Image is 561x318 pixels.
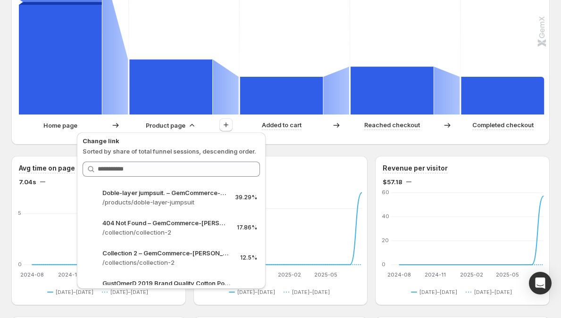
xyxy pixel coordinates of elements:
[56,288,93,296] span: [DATE]–[DATE]
[83,136,260,146] p: Change link
[425,271,446,278] text: 2024-11
[20,271,44,278] text: 2024-08
[382,237,389,244] text: 20
[83,147,260,156] p: Sorted by share of total funnel sessions, descending order.
[460,271,483,278] text: 2025-02
[102,197,228,207] p: /products/doble-layer-jumpsuit
[102,228,229,237] p: /collection/collection-2
[364,120,420,130] p: Reached checkout
[314,271,337,278] text: 2025-05
[18,261,22,268] text: 0
[382,189,389,196] text: 60
[382,213,389,220] text: 40
[278,271,301,278] text: 2025-02
[102,218,229,228] p: 404 Not Found – GemCommerce-[PERSON_NAME]-stg
[240,254,257,261] p: 12.5%
[19,177,36,187] span: 7.04s
[411,286,461,298] button: [DATE]–[DATE]
[102,278,230,288] p: GustOmerD 2019 Brand Quality Cotton Polo Shirt Men Solid Slim Fit Shor – GemCommerce-[PERSON_NAME...
[58,271,79,278] text: 2024-11
[262,120,301,130] p: Added to cart
[292,288,330,296] span: [DATE]–[DATE]
[18,210,21,216] text: 5
[102,188,228,197] p: Doble-layer jumpsuit. – GemCommerce-[PERSON_NAME]-stg
[237,224,257,231] p: 17.86%
[43,121,77,130] p: Home page
[235,194,257,201] p: 39.29%
[466,286,516,298] button: [DATE]–[DATE]
[102,258,233,267] p: /collections/collection-2
[387,271,411,278] text: 2024-08
[47,286,97,298] button: [DATE]–[DATE]
[383,177,402,187] span: $57.18
[474,288,512,296] span: [DATE]–[DATE]
[472,120,534,130] p: Completed checkout
[238,284,257,292] p: 10.71%
[284,286,334,298] button: [DATE]–[DATE]
[19,163,75,173] h3: Avg time on page
[419,288,457,296] span: [DATE]–[DATE]
[529,272,552,294] div: Open Intercom Messenger
[383,163,448,173] h3: Revenue per visitor
[146,121,185,130] p: Product page
[382,261,385,268] text: 0
[102,248,233,258] p: Collection 2 – GemCommerce-[PERSON_NAME]-stg
[496,271,519,278] text: 2025-05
